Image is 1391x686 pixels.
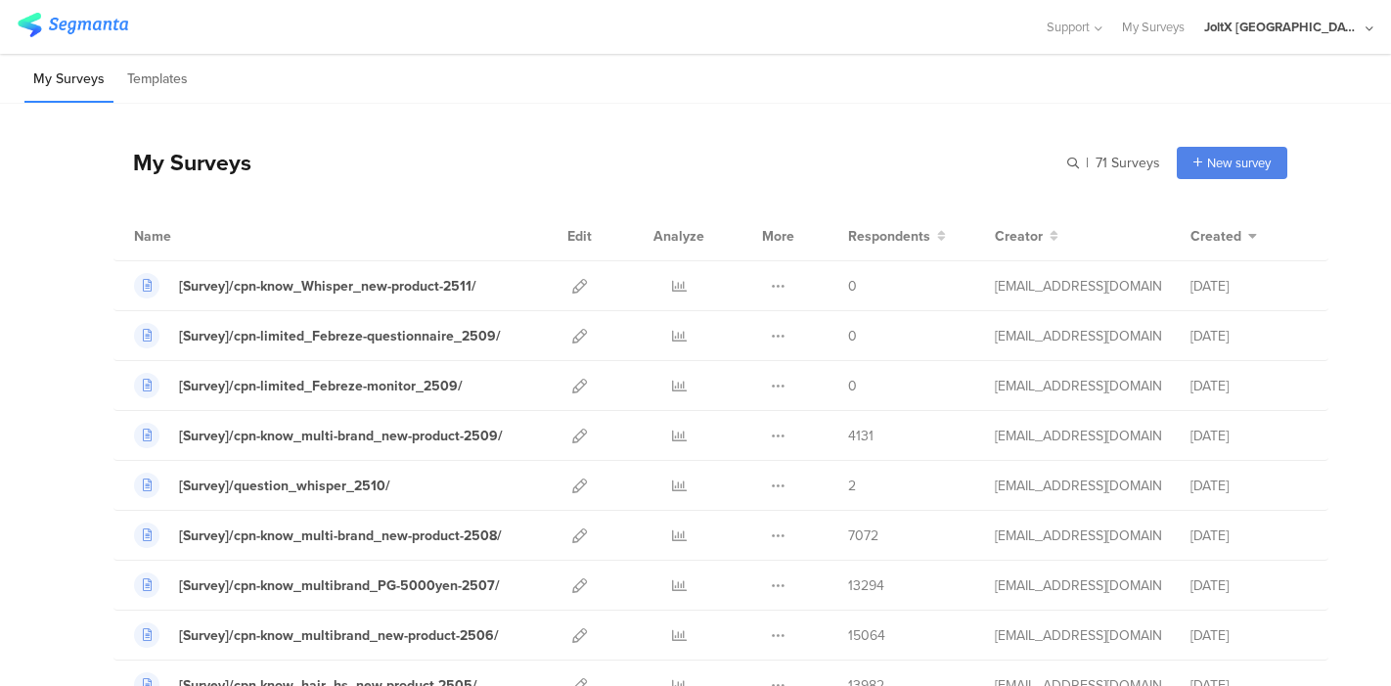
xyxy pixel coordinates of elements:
[848,526,878,546] span: 7072
[995,476,1161,496] div: kumai.ik@pg.com
[1190,476,1308,496] div: [DATE]
[1083,153,1092,173] span: |
[1190,226,1241,247] span: Created
[995,426,1161,446] div: kumai.ik@pg.com
[1190,226,1257,247] button: Created
[134,423,503,448] a: [Survey]/cpn-know_multi-brand_new-product-2509/
[1190,276,1308,297] div: [DATE]
[848,426,874,446] span: 4131
[1047,18,1090,36] span: Support
[179,376,463,396] div: [Survey]/cpn-limited_Febreze-monitor_2509/
[134,473,390,498] a: [Survey]/question_whisper_2510/
[134,226,251,247] div: Name
[179,575,500,596] div: [Survey]/cpn-know_multibrand_PG-5000yen-2507/
[848,326,857,346] span: 0
[179,426,503,446] div: [Survey]/cpn-know_multi-brand_new-product-2509/
[18,13,128,37] img: segmanta logo
[24,57,113,103] li: My Surveys
[1207,154,1271,172] span: New survey
[995,575,1161,596] div: kumai.ik@pg.com
[1190,426,1308,446] div: [DATE]
[118,57,197,103] li: Templates
[848,276,857,297] span: 0
[1204,18,1361,36] div: JoltX [GEOGRAPHIC_DATA]
[179,476,390,496] div: [Survey]/question_whisper_2510/
[848,575,884,596] span: 13294
[113,146,251,179] div: My Surveys
[995,276,1161,297] div: kumai.ik@pg.com
[995,376,1161,396] div: kumai.ik@pg.com
[848,226,946,247] button: Respondents
[134,373,463,398] a: [Survey]/cpn-limited_Febreze-monitor_2509/
[995,526,1161,546] div: kumai.ik@pg.com
[179,326,501,346] div: [Survey]/cpn-limited_Febreze-questionnaire_2509/
[995,625,1161,646] div: kumai.ik@pg.com
[1190,526,1308,546] div: [DATE]
[134,622,499,648] a: [Survey]/cpn-know_multibrand_new-product-2506/
[848,376,857,396] span: 0
[179,625,499,646] div: [Survey]/cpn-know_multibrand_new-product-2506/
[134,523,502,548] a: [Survey]/cpn-know_multi-brand_new-product-2508/
[1190,625,1308,646] div: [DATE]
[134,572,500,598] a: [Survey]/cpn-know_multibrand_PG-5000yen-2507/
[1190,575,1308,596] div: [DATE]
[995,326,1161,346] div: kumai.ik@pg.com
[995,226,1058,247] button: Creator
[1190,376,1308,396] div: [DATE]
[1190,326,1308,346] div: [DATE]
[995,226,1043,247] span: Creator
[650,211,708,260] div: Analyze
[757,211,799,260] div: More
[848,476,856,496] span: 2
[848,226,930,247] span: Respondents
[179,526,502,546] div: [Survey]/cpn-know_multi-brand_new-product-2508/
[559,211,601,260] div: Edit
[134,323,501,348] a: [Survey]/cpn-limited_Febreze-questionnaire_2509/
[134,273,476,298] a: [Survey]/cpn-know_Whisper_new-product-2511/
[848,625,885,646] span: 15064
[179,276,476,297] div: [Survey]/cpn-know_Whisper_new-product-2511/
[1096,153,1160,173] span: 71 Surveys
